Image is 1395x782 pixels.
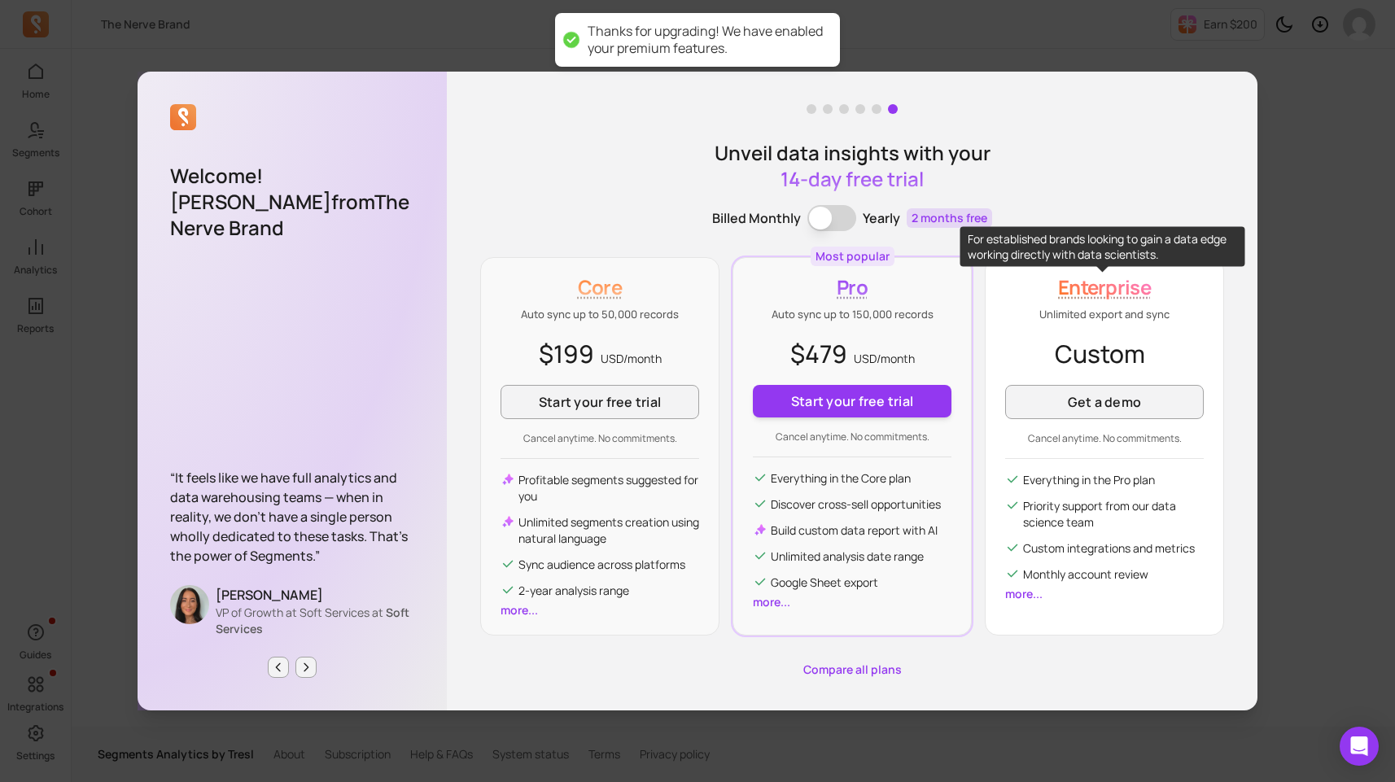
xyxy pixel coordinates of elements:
[170,585,209,624] img: Stephanie DiSturco
[216,605,409,636] span: Soft Services
[753,430,951,443] p: Cancel anytime. No commitments.
[1023,498,1204,531] p: Priority support from our data science team
[753,307,951,323] p: Auto sync up to 150,000 records
[170,189,414,241] p: [PERSON_NAME] from The Nerve Brand
[1005,586,1043,601] a: more...
[781,165,924,192] span: 14-day free trial
[771,548,924,565] p: Unlimited analysis date range
[854,351,915,366] span: USD/ month
[771,470,911,487] p: Everything in the Core plan
[1023,566,1148,583] p: Monthly account review
[771,522,938,539] p: Build custom data report with AI
[753,274,951,300] p: Pro
[501,335,699,372] p: $199
[771,574,878,591] p: Google Sheet export
[216,585,414,605] p: [PERSON_NAME]
[501,602,538,618] a: more...
[1340,727,1379,766] div: Open Intercom Messenger
[753,335,951,372] p: $479
[907,208,992,228] p: 2 months free
[1023,472,1155,488] p: Everything in the Pro plan
[501,307,699,323] p: Auto sync up to 50,000 records
[518,583,629,599] p: 2-year analysis range
[268,657,289,678] button: Previous page
[712,208,801,228] p: Billed Monthly
[1005,335,1204,372] p: Custom
[771,496,941,513] p: Discover cross-sell opportunities
[295,657,317,678] button: Next page
[480,662,1224,678] a: Compare all plans
[170,163,414,189] p: Welcome!
[1023,540,1195,557] p: Custom integrations and metrics
[518,514,699,547] p: Unlimited segments creation using natural language
[863,208,900,228] p: Yearly
[216,605,414,637] p: VP of Growth at Soft Services at
[816,248,890,264] p: Most popular
[753,385,951,417] button: Start your free trial
[1005,385,1204,419] a: Get a demo
[170,468,414,566] p: “It feels like we have full analytics and data warehousing teams — when in reality, we don’t have...
[501,432,699,445] p: Cancel anytime. No commitments.
[1005,274,1204,300] p: Enterprise
[1005,307,1204,323] p: Unlimited export and sync
[518,472,699,505] p: Profitable segments suggested for you
[518,557,685,573] p: Sync audience across platforms
[753,594,790,609] a: more...
[501,385,699,419] button: Start your free trial
[1005,432,1204,445] p: Cancel anytime. No commitments.
[501,274,699,300] p: Core
[601,351,662,366] span: USD/ month
[714,140,990,192] p: Unveil data insights with your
